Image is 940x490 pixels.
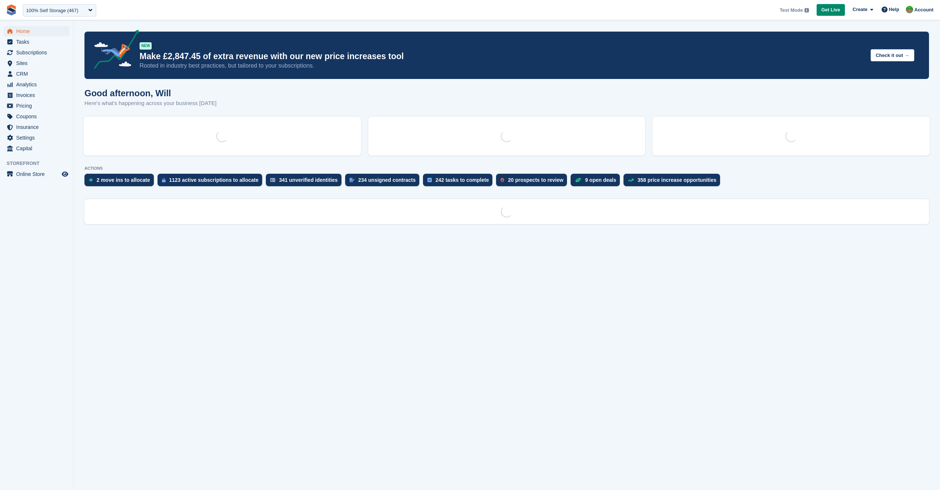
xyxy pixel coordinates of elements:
[585,177,616,183] div: 9 open deals
[575,177,581,183] img: deal-1b604bf984904fb50ccaf53a9ad4b4a5d6e5aea283cecdc64d6e3604feb123c2.svg
[158,174,266,190] a: 1123 active subscriptions to allocate
[88,30,139,72] img: price-adjustments-announcement-icon-8257ccfd72463d97f412b2fc003d46551f7dbcb40ab6d574587a9cd5c0d94...
[623,174,724,190] a: 358 price increase opportunities
[4,37,69,47] a: menu
[16,37,60,47] span: Tasks
[6,4,17,15] img: stora-icon-8386f47178a22dfd0bd8f6a31ec36ba5ce8667c1dd55bd0f319d3a0aa187defe.svg
[84,174,158,190] a: 2 move ins to allocate
[780,7,803,14] span: Test Mode
[628,179,634,182] img: price_increase_opportunities-93ffe204e8149a01c8c9dc8f82e8f89637d9d84a8eef4429ea346261dce0b2c0.svg
[61,170,69,179] a: Preview store
[853,6,867,13] span: Create
[16,47,60,58] span: Subscriptions
[871,49,914,61] button: Check it out →
[266,174,345,190] a: 341 unverified identities
[4,69,69,79] a: menu
[4,122,69,132] a: menu
[16,133,60,143] span: Settings
[571,174,623,190] a: 9 open deals
[270,178,275,182] img: verify_identity-adf6edd0f0f0b5bbfe63781bf79b02c33cf7c696d77639b501bdc392416b5a36.svg
[140,51,865,62] p: Make £2,847.45 of extra revenue with our new price increases tool
[140,62,865,70] p: Rooted in industry best practices, but tailored to your subscriptions.
[97,177,150,183] div: 2 move ins to allocate
[16,111,60,122] span: Coupons
[889,6,899,13] span: Help
[16,58,60,68] span: Sites
[4,101,69,111] a: menu
[4,143,69,154] a: menu
[279,177,338,183] div: 341 unverified identities
[4,133,69,143] a: menu
[500,178,504,182] img: prospect-51fa495bee0391a8d652442698ab0144808aea92771e9ea1ae160a38d050c398.svg
[4,79,69,90] a: menu
[508,177,563,183] div: 20 prospects to review
[423,174,496,190] a: 242 tasks to complete
[496,174,571,190] a: 20 prospects to review
[358,177,416,183] div: 234 unsigned contracts
[162,178,166,183] img: active_subscription_to_allocate_icon-d502201f5373d7db506a760aba3b589e785aa758c864c3986d89f69b8ff3...
[16,143,60,154] span: Capital
[4,58,69,68] a: menu
[84,166,929,171] p: ACTIONS
[345,174,423,190] a: 234 unsigned contracts
[4,47,69,58] a: menu
[89,178,93,182] img: move_ins_to_allocate_icon-fdf77a2bb77ea45bf5b3d319d69a93e2d87916cf1d5bf7949dd705db3b84f3ca.svg
[435,177,489,183] div: 242 tasks to complete
[16,69,60,79] span: CRM
[906,6,913,13] img: Will McNeilly
[26,7,78,14] div: 100% Self Storage (467)
[140,42,152,50] div: NEW
[16,26,60,36] span: Home
[16,79,60,90] span: Analytics
[914,6,933,14] span: Account
[16,101,60,111] span: Pricing
[817,4,845,16] a: Get Live
[4,111,69,122] a: menu
[16,169,60,179] span: Online Store
[84,88,217,98] h1: Good afternoon, Will
[84,99,217,108] p: Here's what's happening across your business [DATE]
[4,26,69,36] a: menu
[805,8,809,12] img: icon-info-grey-7440780725fd019a000dd9b08b2336e03edf1995a4989e88bcd33f0948082b44.svg
[637,177,716,183] div: 358 price increase opportunities
[427,178,432,182] img: task-75834270c22a3079a89374b754ae025e5fb1db73e45f91037f5363f120a921f8.svg
[4,169,69,179] a: menu
[821,6,840,14] span: Get Live
[4,90,69,100] a: menu
[7,160,73,167] span: Storefront
[16,90,60,100] span: Invoices
[350,178,355,182] img: contract_signature_icon-13c848040528278c33f63329250d36e43548de30e8caae1d1a13099fd9432cc5.svg
[16,122,60,132] span: Insurance
[169,177,259,183] div: 1123 active subscriptions to allocate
